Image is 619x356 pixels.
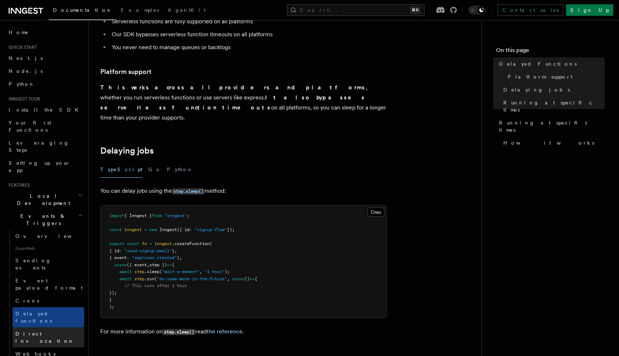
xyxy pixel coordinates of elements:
span: await [119,269,132,274]
span: Local Development [6,192,78,207]
span: }); [109,290,117,295]
span: : [119,248,122,253]
span: Essentials [13,243,84,254]
span: "send-signup-email" [124,248,172,253]
span: { id [109,248,119,253]
span: "inngest" [164,213,187,218]
a: Delaying jobs [500,83,605,96]
button: Local Development [6,189,84,210]
span: Running at specific times [503,99,605,113]
span: { event [109,255,127,260]
span: Direct invocation [15,331,74,344]
a: Crons [13,294,84,307]
span: Delayed Functions [499,60,577,67]
span: "1 hour" [205,269,225,274]
span: .createFunction [172,241,210,246]
span: Delaying jobs [503,86,570,93]
span: Node.js [9,68,43,74]
span: } [109,297,112,302]
span: , [200,269,202,274]
span: fn [142,241,147,246]
a: Node.js [6,65,84,78]
span: step [134,269,144,274]
button: Go [148,161,161,178]
span: "app/user.created" [132,255,177,260]
span: , [179,255,182,260]
span: ( [159,269,162,274]
a: How it works [500,136,605,149]
a: Platform support [505,70,605,83]
span: Overview [15,233,89,239]
span: Sending events [15,258,51,271]
span: Next.js [9,55,43,61]
span: How it works [503,139,594,146]
a: Platform support [100,67,152,77]
span: => [167,262,172,267]
span: Event payload format [15,278,83,291]
span: .run [144,276,154,281]
span: : [127,255,129,260]
span: ; [187,213,189,218]
span: { [255,276,257,281]
span: Install the SDK [9,107,83,113]
span: ( [210,241,212,246]
button: Search...⌘K [287,4,424,16]
a: Leveraging Steps [6,136,84,156]
span: Crons [15,298,39,304]
span: { [172,262,174,267]
p: You can delay jobs using the method: [100,186,387,196]
p: For more information on read . [100,327,387,337]
span: } [172,248,174,253]
span: from [152,213,162,218]
code: step.sleep() [172,188,205,195]
span: Events & Triggers [6,212,78,227]
span: Inngest [159,227,177,232]
li: Our SDK bypasses serverless function timeouts on all platforms [110,29,387,39]
span: async [114,262,127,267]
span: Delayed functions [15,311,52,324]
a: Python [6,78,84,90]
span: = [149,241,152,246]
a: AgentKit [163,2,210,19]
kbd: ⌘K [410,6,420,14]
span: Leveraging Steps [9,140,69,153]
a: Running at specific times [496,116,605,136]
span: } [177,255,179,260]
li: Serverless functions are fully supported on all platforms [110,17,387,27]
a: Your first Functions [6,116,84,136]
a: Home [6,26,84,39]
span: Setting up your app [9,160,70,173]
li: You never need to manage queues or backlogs [110,42,387,52]
span: () [245,276,250,281]
a: Setting up your app [6,156,84,177]
span: => [250,276,255,281]
a: Event payload format [13,274,84,294]
span: }); [227,227,235,232]
span: AgentKit [168,7,206,13]
span: Inngest tour [6,96,40,102]
button: Python [167,161,193,178]
span: Home [9,29,29,36]
span: , [227,276,230,281]
span: ); [225,269,230,274]
span: step }) [149,262,167,267]
h4: On this page [496,46,605,57]
span: step [134,276,144,281]
a: Delaying jobs [100,146,154,156]
span: async [232,276,245,281]
span: , [174,248,177,253]
span: import [109,213,124,218]
a: Contact sales [498,4,563,16]
span: // This runs after 1 hour [124,283,187,288]
span: ({ id [177,227,189,232]
span: Features [6,182,30,188]
span: : [189,227,192,232]
span: inngest [154,241,172,246]
span: "signup-flow" [195,227,227,232]
span: export [109,241,124,246]
span: Examples [121,7,159,13]
a: Delayed functions [13,307,84,327]
a: Examples [116,2,163,19]
a: Delayed Functions [496,57,605,70]
button: TypeScript [100,161,143,178]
